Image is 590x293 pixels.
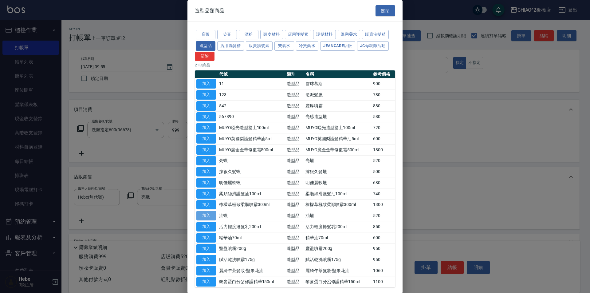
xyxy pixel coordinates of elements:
td: 明佳麗軟蠟 [218,177,285,188]
td: 油蠟 [304,210,372,221]
td: 撐很久髮蠟 [304,166,372,177]
button: 店用洗髮精 [217,41,244,50]
button: 加入 [196,90,216,100]
td: 11 [218,78,285,89]
td: 造型品 [285,243,304,254]
td: 造型品 [285,89,304,100]
td: 1800 [372,144,395,155]
td: 豐盈噴霧200g [304,243,372,254]
button: 店用護髮素 [285,30,312,39]
th: 參考價格 [372,70,395,78]
td: 造型品 [285,254,304,265]
button: 加入 [196,222,216,232]
button: 加入 [196,244,216,253]
button: 頭皮材料 [260,30,283,39]
button: 加入 [196,134,216,144]
td: MUYO英國梨護髮精華油5ml [218,133,285,144]
th: 類別 [285,70,304,78]
td: 檸檬草極致柔順噴霧300ml [304,199,372,210]
td: 造型品 [285,265,304,276]
button: JeanCare店販 [320,41,355,50]
button: 店販 [196,30,215,39]
th: 名稱 [304,70,372,78]
td: 造型品 [285,276,304,287]
td: 活力輕度捲髮乳200ml [304,221,372,232]
button: 關閉 [376,5,395,16]
button: 加入 [196,145,216,154]
td: 造型品 [285,133,304,144]
td: 黎麥蛋白分岔修護精華150ml [304,276,372,287]
td: 123 [218,89,285,100]
td: 780 [372,89,395,100]
p: 21 項商品 [195,62,395,68]
td: 567890 [218,111,285,122]
button: 加入 [196,112,216,121]
button: 加入 [196,233,216,242]
td: 亮蠟 [218,155,285,166]
td: 850 [372,221,395,232]
td: 活力輕度捲髮乳200ml [218,221,285,232]
td: MUYO啞光造型凝土100ml [218,122,285,133]
td: 豐厚噴霧 [304,100,372,111]
th: 代號 [218,70,285,78]
button: 漂粉 [239,30,258,39]
td: 造型品 [285,111,304,122]
td: 黎麥蛋白分岔修護精華150ml [218,276,285,287]
td: 造型品 [285,177,304,188]
td: 950 [372,243,395,254]
td: MUYO魔金金華修復霜500ml [218,144,285,155]
td: 豐盈噴霧200g [218,243,285,254]
td: MUYO魔金金華修復霜500ml [304,144,372,155]
button: 加入 [196,189,216,198]
td: 明佳麗軟蠟 [304,177,372,188]
button: 加入 [196,266,216,275]
button: 販賣洗髮精 [362,30,389,39]
td: 柔順絲滑護髮油100ml [218,188,285,199]
td: 柔順絲滑護髮油100ml [304,188,372,199]
button: 加入 [196,79,216,89]
button: 雙氧水 [274,41,294,50]
td: 600 [372,133,395,144]
button: 加入 [196,156,216,165]
td: MUYO英國梨護髮精華油5ml [304,133,372,144]
td: 造型品 [285,155,304,166]
td: 檸檬草極致柔順噴霧300ml [218,199,285,210]
button: 販賣護髮素 [246,41,273,50]
td: 720 [372,122,395,133]
td: 500 [372,166,395,177]
td: 賦活乾洗噴霧175g [304,254,372,265]
button: 加入 [196,255,216,264]
td: 740 [372,188,395,199]
button: 護髮材料 [313,30,336,39]
button: 加入 [196,200,216,209]
button: 染膏 [217,30,237,39]
td: 精華油70ml [304,232,372,243]
td: 造型品 [285,210,304,221]
td: 680 [372,177,395,188]
td: 542 [218,100,285,111]
td: 520 [372,210,395,221]
button: 加入 [196,211,216,220]
span: 造型品類商品 [195,7,224,14]
button: 加入 [196,167,216,176]
button: 加入 [196,123,216,133]
button: 加入 [196,277,216,286]
td: 造型品 [285,188,304,199]
td: 600 [372,232,395,243]
button: 加入 [196,101,216,110]
td: MUYO啞光造型凝土100ml [304,122,372,133]
td: 撐很久髮蠟 [218,166,285,177]
td: 900 [372,78,395,89]
td: 造型品 [285,78,304,89]
td: 造型品 [285,100,304,111]
td: 雪球慕斯 [304,78,372,89]
td: 580 [372,111,395,122]
td: 亮蠟 [304,155,372,166]
button: 加入 [196,178,216,188]
td: 硬派髮臘 [304,89,372,100]
td: 造型品 [285,122,304,133]
button: 清除 [195,51,214,61]
td: 1060 [372,265,395,276]
td: 麗綺午茶髮妝-堅果花油 [304,265,372,276]
button: 冷燙藥水 [296,41,319,50]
